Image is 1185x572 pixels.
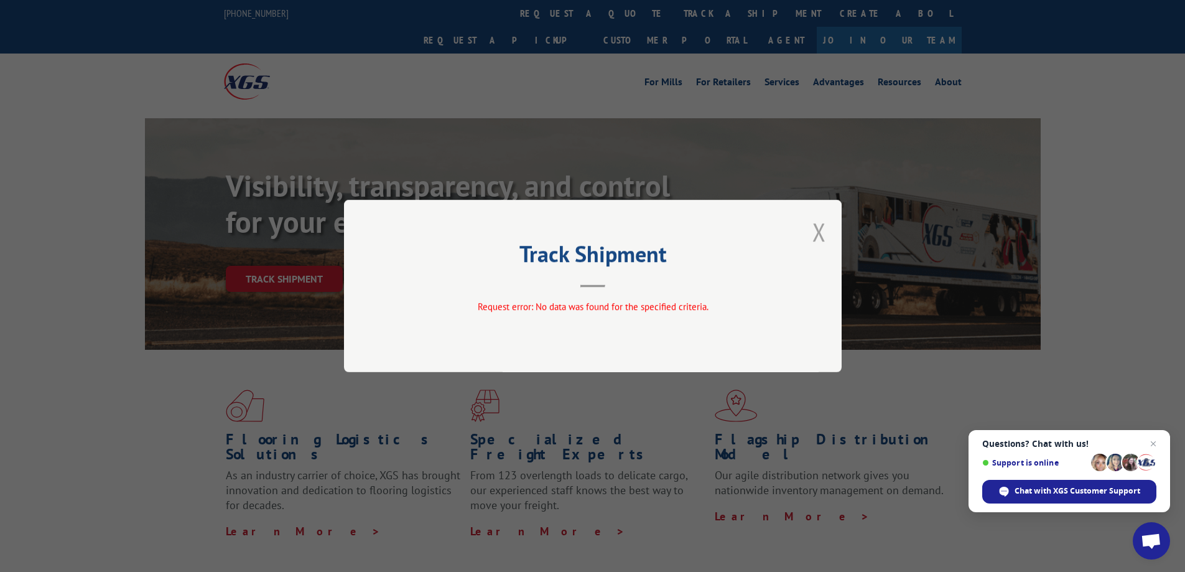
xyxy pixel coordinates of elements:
h2: Track Shipment [406,245,779,269]
span: Questions? Chat with us! [982,439,1156,449]
span: Chat with XGS Customer Support [1015,485,1140,497]
div: Open chat [1133,522,1170,560]
span: Request error: No data was found for the specified criteria. [477,301,708,312]
button: Close modal [812,215,826,248]
div: Chat with XGS Customer Support [982,480,1156,504]
span: Close chat [1146,436,1161,451]
span: Support is online [982,458,1087,467]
